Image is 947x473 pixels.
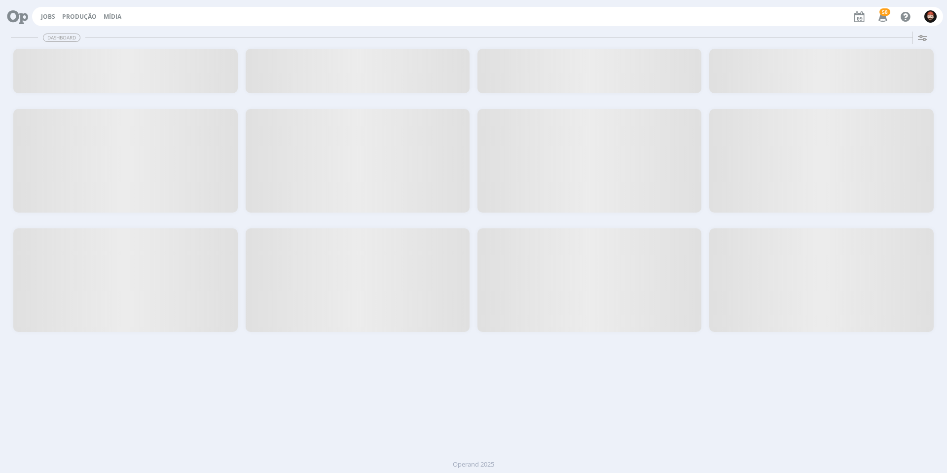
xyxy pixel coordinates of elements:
[41,12,55,21] a: Jobs
[872,8,892,26] button: 58
[59,13,100,21] button: Produção
[101,13,124,21] button: Mídia
[879,8,890,16] span: 58
[38,13,58,21] button: Jobs
[104,12,121,21] a: Mídia
[924,8,937,25] button: W
[924,10,937,23] img: W
[43,34,80,42] span: Dashboard
[62,12,97,21] a: Produção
